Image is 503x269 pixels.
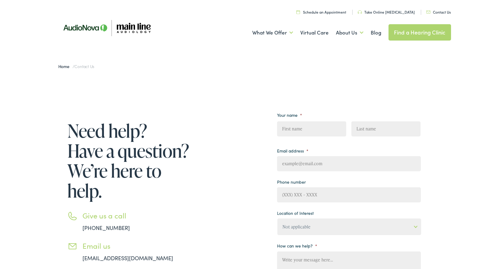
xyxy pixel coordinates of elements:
a: Contact Us [426,9,451,15]
a: Schedule an Appointment [296,9,346,15]
label: Phone number [277,179,306,185]
label: Location of Interest [277,210,314,216]
label: How can we help? [277,243,317,248]
a: Find a Hearing Clinic [389,24,451,41]
a: Home [58,63,73,69]
span: Contact Us [74,63,94,69]
img: utility icon [426,11,430,14]
a: Blog [371,21,381,44]
h1: Need help? Have a question? We’re here to help. [67,121,191,201]
h3: Email us [82,241,191,250]
a: Virtual Care [300,21,329,44]
input: Last name [351,121,421,136]
label: Email address [277,148,308,153]
a: About Us [336,21,363,44]
a: Take Online [MEDICAL_DATA] [358,9,415,15]
input: First name [277,121,346,136]
span: / [58,63,95,69]
a: [PHONE_NUMBER] [82,224,130,231]
a: [EMAIL_ADDRESS][DOMAIN_NAME] [82,254,173,262]
input: example@email.com [277,156,421,171]
label: Your name [277,112,302,118]
input: (XXX) XXX - XXXX [277,187,421,202]
img: utility icon [296,10,300,14]
img: utility icon [358,10,362,14]
h3: Give us a call [82,211,191,220]
a: What We Offer [252,21,293,44]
